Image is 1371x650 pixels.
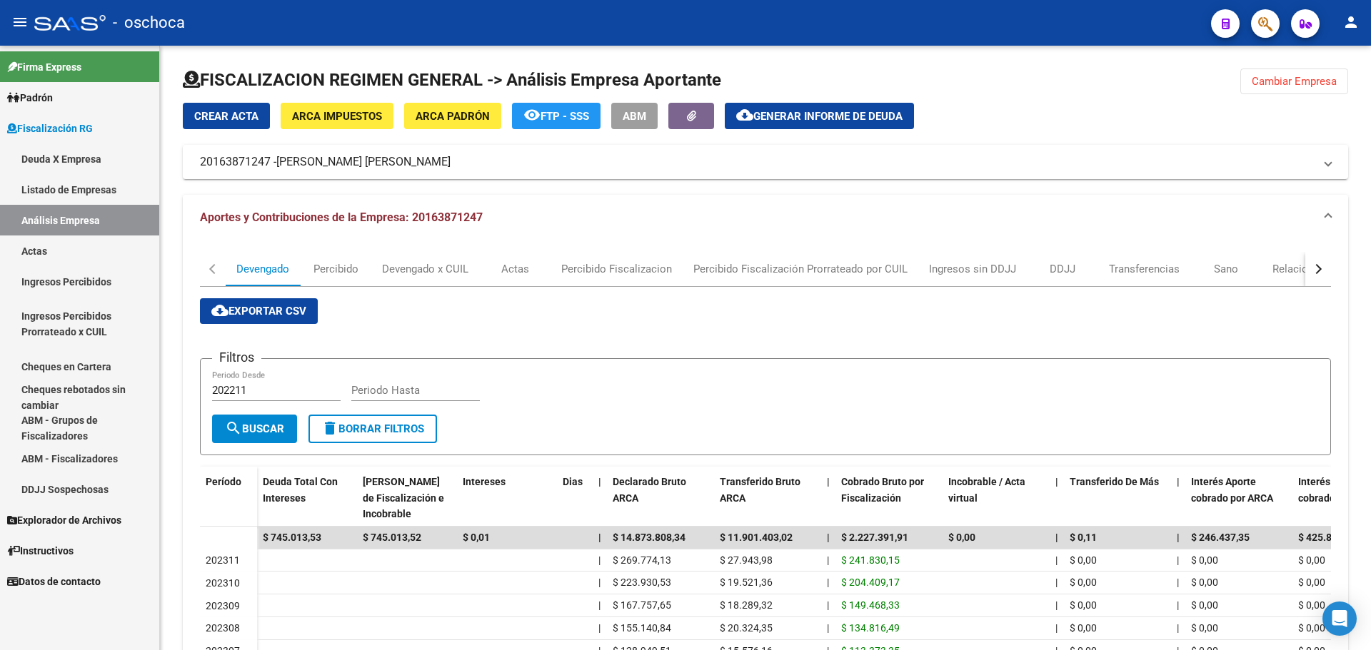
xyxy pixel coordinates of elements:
span: 202311 [206,554,240,566]
span: $ 0,00 [1191,599,1218,611]
span: | [1055,554,1058,566]
datatable-header-cell: Transferido De Más [1064,467,1171,529]
button: Cambiar Empresa [1240,68,1348,94]
span: $ 204.409,17 [841,577,900,588]
span: ARCA Impuestos [292,110,382,123]
span: Buscar [225,422,284,435]
span: $ 19.521,36 [720,577,773,588]
span: $ 745.013,53 [263,532,321,543]
span: Incobrable / Acta virtual [948,476,1025,504]
mat-icon: menu [11,14,29,31]
span: | [827,554,829,566]
h3: Filtros [212,347,261,367]
span: Período [206,476,241,487]
button: FTP - SSS [512,103,601,129]
span: | [827,599,829,611]
mat-icon: search [225,420,242,437]
span: | [1177,577,1179,588]
button: Crear Acta [183,103,270,129]
span: $ 0,00 [1070,577,1097,588]
span: $ 14.873.808,34 [613,532,685,543]
button: Generar informe de deuda [725,103,914,129]
span: FTP - SSS [541,110,589,123]
span: $ 18.289,32 [720,599,773,611]
span: Cambiar Empresa [1252,75,1337,88]
span: $ 27.943,98 [720,554,773,566]
span: 202308 [206,622,240,634]
span: | [1177,622,1179,634]
div: Sano [1214,261,1238,277]
span: $ 269.774,13 [613,554,671,566]
datatable-header-cell: | [593,467,607,529]
div: Actas [501,261,529,277]
h1: FISCALIZACION REGIMEN GENERAL -> Análisis Empresa Aportante [183,68,721,91]
datatable-header-cell: | [821,467,835,529]
span: | [598,622,601,634]
span: ARCA Padrón [416,110,490,123]
span: Padrón [7,90,53,106]
span: | [598,599,601,611]
span: $ 167.757,65 [613,599,671,611]
span: Crear Acta [194,110,258,123]
span: | [598,532,601,543]
span: $ 0,00 [1298,599,1325,611]
span: $ 745.013,52 [363,532,421,543]
span: | [827,577,829,588]
span: $ 0,00 [1070,599,1097,611]
mat-icon: cloud_download [736,106,753,123]
div: Devengado x CUIL [382,261,468,277]
span: | [598,577,601,588]
span: $ 0,00 [1298,554,1325,566]
span: Interés Aporte cobrado por ARCA [1191,476,1273,504]
span: $ 0,00 [1070,554,1097,566]
div: Percibido Fiscalización Prorrateado por CUIL [693,261,908,277]
span: Deuda Total Con Intereses [263,476,338,504]
span: | [827,476,830,487]
span: Cobrado Bruto por Fiscalización [841,476,924,504]
datatable-header-cell: Dias [557,467,593,529]
span: Transferido De Más [1070,476,1159,487]
mat-icon: cloud_download [211,302,228,319]
span: 202310 [206,577,240,589]
mat-panel-title: 20163871247 - [200,154,1314,170]
span: $ 155.140,84 [613,622,671,634]
span: | [1055,532,1058,543]
datatable-header-cell: Deuda Bruta Neto de Fiscalización e Incobrable [357,467,457,529]
span: | [1055,622,1058,634]
span: | [827,622,829,634]
span: | [1055,476,1058,487]
mat-icon: person [1342,14,1360,31]
div: Open Intercom Messenger [1322,601,1357,636]
span: Explorador de Archivos [7,512,121,528]
div: Devengado [236,261,289,277]
span: | [827,532,830,543]
mat-icon: delete [321,420,338,437]
span: | [1055,599,1058,611]
mat-expansion-panel-header: Aportes y Contribuciones de la Empresa: 20163871247 [183,195,1348,240]
span: | [598,554,601,566]
span: Intereses [463,476,506,487]
datatable-header-cell: | [1171,467,1185,529]
div: Percibido [313,261,358,277]
span: ABM [623,110,646,123]
span: 202309 [206,600,240,611]
span: [PERSON_NAME] [PERSON_NAME] [276,154,451,170]
span: | [1177,599,1179,611]
mat-icon: remove_red_eye [523,106,541,123]
button: Borrar Filtros [308,415,437,443]
span: - oschoca [113,7,185,39]
span: $ 149.468,33 [841,599,900,611]
datatable-header-cell: Interés Aporte cobrado por ARCA [1185,467,1292,529]
span: | [1055,577,1058,588]
span: | [1177,476,1180,487]
span: $ 20.324,35 [720,622,773,634]
span: $ 246.437,35 [1191,532,1250,543]
span: $ 0,00 [1298,577,1325,588]
span: $ 134.816,49 [841,622,900,634]
button: Buscar [212,415,297,443]
datatable-header-cell: Deuda Total Con Intereses [257,467,357,529]
span: | [1177,554,1179,566]
span: $ 0,01 [463,532,490,543]
datatable-header-cell: Transferido Bruto ARCA [714,467,821,529]
span: $ 223.930,53 [613,577,671,588]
